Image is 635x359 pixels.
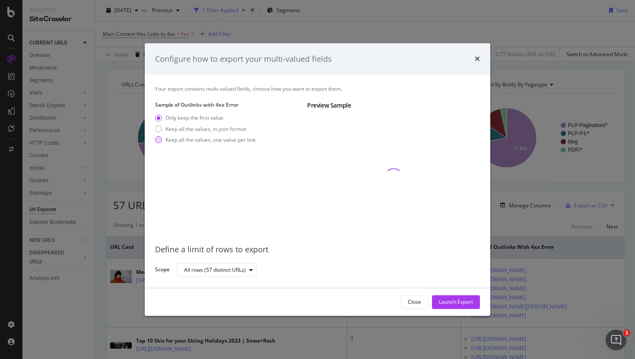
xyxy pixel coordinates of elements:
[165,136,256,143] div: Keep all the values, one value per line
[400,295,429,309] button: Close
[408,299,421,306] div: Close
[145,43,490,316] div: modal
[165,125,246,133] div: Keep all the values, in json format
[177,263,257,277] button: All rows (57 distinct URLs)
[475,54,480,65] div: times
[155,54,332,65] div: Configure how to export your multi-valued fields
[155,85,480,92] div: Your export contains multi-valued fields, choose how you want to export them.
[606,330,626,350] iframe: Intercom live chat
[155,125,256,133] div: Keep all the values, in json format
[155,102,300,109] label: Sample of Outlinks with 4xx Error
[155,114,256,122] div: Only keep the first value
[155,266,170,275] label: Scope
[439,299,473,306] div: Launch Export
[432,295,480,309] button: Launch Export
[184,267,246,273] div: All rows (57 distinct URLs)
[623,330,630,337] span: 1
[155,245,480,256] div: Define a limit of rows to export
[307,102,480,110] div: Preview Sample
[165,114,223,122] div: Only keep the first value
